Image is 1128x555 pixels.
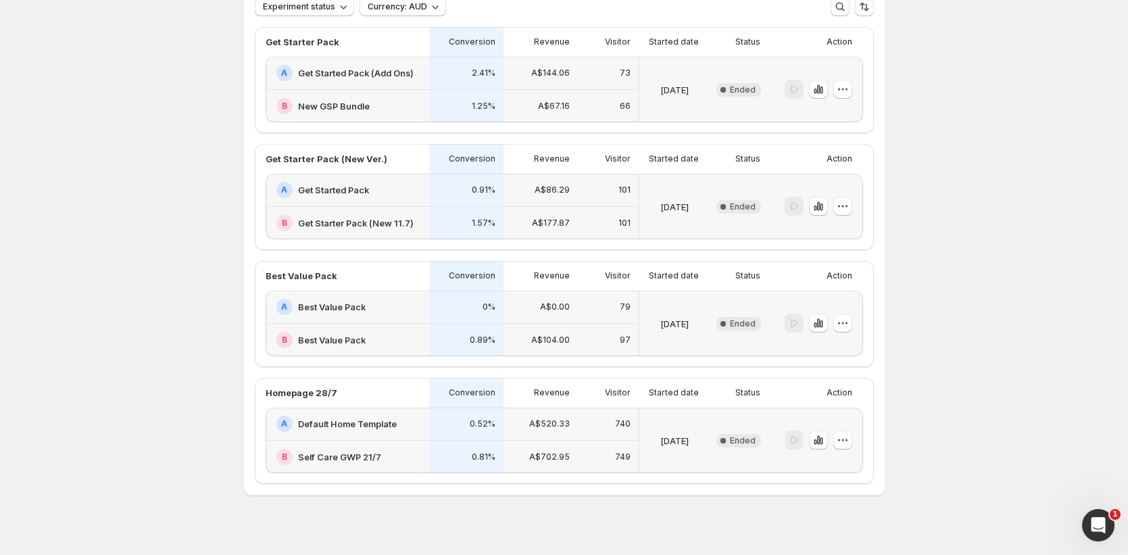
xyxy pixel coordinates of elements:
[730,85,756,95] span: Ended
[282,452,287,462] h2: B
[531,68,570,78] p: A$144.06
[449,37,495,47] p: Conversion
[605,37,631,47] p: Visitor
[649,153,699,164] p: Started date
[827,37,852,47] p: Action
[827,270,852,281] p: Action
[483,301,495,312] p: 0%
[266,269,337,283] p: Best Value Pack
[1110,509,1121,520] span: 1
[534,270,570,281] p: Revenue
[266,35,339,49] p: Get Starter Pack
[660,200,689,214] p: [DATE]
[266,386,337,400] p: Homepage 28/7
[730,201,756,212] span: Ended
[605,153,631,164] p: Visitor
[532,218,570,228] p: A$177.87
[827,153,852,164] p: Action
[649,37,699,47] p: Started date
[449,387,495,398] p: Conversion
[620,68,631,78] p: 73
[470,418,495,429] p: 0.52%
[298,417,397,431] h2: Default Home Template
[282,335,287,345] h2: B
[605,270,631,281] p: Visitor
[534,387,570,398] p: Revenue
[281,68,287,78] h2: A
[660,317,689,331] p: [DATE]
[540,301,570,312] p: A$0.00
[298,333,366,347] h2: Best Value Pack
[298,183,369,197] h2: Get Started Pack
[605,387,631,398] p: Visitor
[263,1,335,12] span: Experiment status
[615,418,631,429] p: 740
[620,101,631,112] p: 66
[298,300,366,314] h2: Best Value Pack
[730,318,756,329] span: Ended
[266,152,387,166] p: Get Starter Pack (New Ver.)
[281,301,287,312] h2: A
[368,1,427,12] span: Currency: AUD
[538,101,570,112] p: A$67.16
[529,418,570,429] p: A$520.33
[735,270,760,281] p: Status
[660,434,689,448] p: [DATE]
[298,450,381,464] h2: Self Care GWP 21/7
[615,452,631,462] p: 749
[298,216,414,230] h2: Get Starter Pack (New 11.7)
[535,185,570,195] p: A$86.29
[282,218,287,228] h2: B
[735,153,760,164] p: Status
[1082,509,1114,541] iframe: Intercom live chat
[531,335,570,345] p: A$104.00
[472,101,495,112] p: 1.25%
[735,387,760,398] p: Status
[449,270,495,281] p: Conversion
[472,185,495,195] p: 0.91%
[620,301,631,312] p: 79
[472,452,495,462] p: 0.81%
[298,66,414,80] h2: Get Started Pack (Add Ons)
[472,68,495,78] p: 2.41%
[735,37,760,47] p: Status
[649,270,699,281] p: Started date
[660,83,689,97] p: [DATE]
[472,218,495,228] p: 1.57%
[449,153,495,164] p: Conversion
[730,435,756,446] span: Ended
[620,335,631,345] p: 97
[470,335,495,345] p: 0.89%
[298,99,370,113] h2: New GSP Bundle
[534,153,570,164] p: Revenue
[827,387,852,398] p: Action
[534,37,570,47] p: Revenue
[649,387,699,398] p: Started date
[282,101,287,112] h2: B
[281,418,287,429] h2: A
[529,452,570,462] p: A$702.95
[618,218,631,228] p: 101
[618,185,631,195] p: 101
[281,185,287,195] h2: A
